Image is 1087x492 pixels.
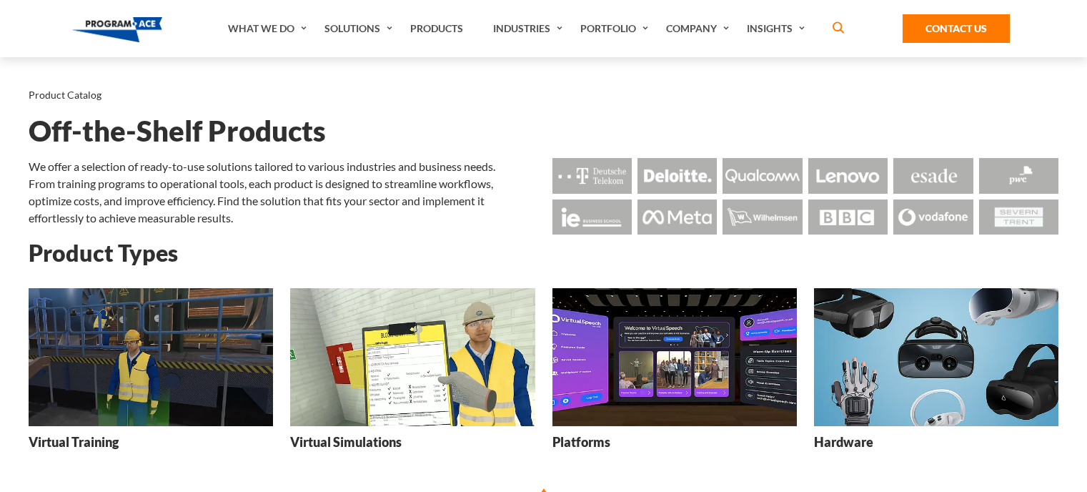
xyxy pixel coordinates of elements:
[29,288,273,461] a: Virtual Training
[552,158,632,193] img: Logo - Deutsche Telekom
[893,158,973,193] img: Logo - Esade
[29,240,1058,265] h2: Product Types
[29,433,119,451] h3: Virtual Training
[29,86,1058,104] nav: breadcrumb
[29,119,1058,144] h1: Off-the-Shelf Products
[814,433,873,451] h3: Hardware
[552,433,610,451] h3: Platforms
[29,175,535,227] p: From training programs to operational tools, each product is designed to streamline workflows, op...
[723,200,802,235] img: Logo - Wilhemsen
[814,288,1058,461] a: Hardware
[637,158,717,193] img: Logo - Deloitte
[290,288,535,426] img: Virtual Simulations
[814,288,1058,426] img: Hardware
[637,200,717,235] img: Logo - Meta
[552,288,797,426] img: Platforms
[552,200,632,235] img: Logo - Ie Business School
[72,17,163,42] img: Program-Ace
[979,158,1058,193] img: Logo - Pwc
[808,200,888,235] img: Logo - BBC
[29,86,101,104] li: Product Catalog
[808,158,888,193] img: Logo - Lenovo
[29,158,535,175] p: We offer a selection of ready-to-use solutions tailored to various industries and business needs.
[893,200,973,235] img: Logo - Vodafone
[29,288,273,426] img: Virtual Training
[903,14,1010,43] a: Contact Us
[552,288,797,461] a: Platforms
[979,200,1058,235] img: Logo - Seven Trent
[290,288,535,461] a: Virtual Simulations
[290,433,402,451] h3: Virtual Simulations
[723,158,802,193] img: Logo - Qualcomm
